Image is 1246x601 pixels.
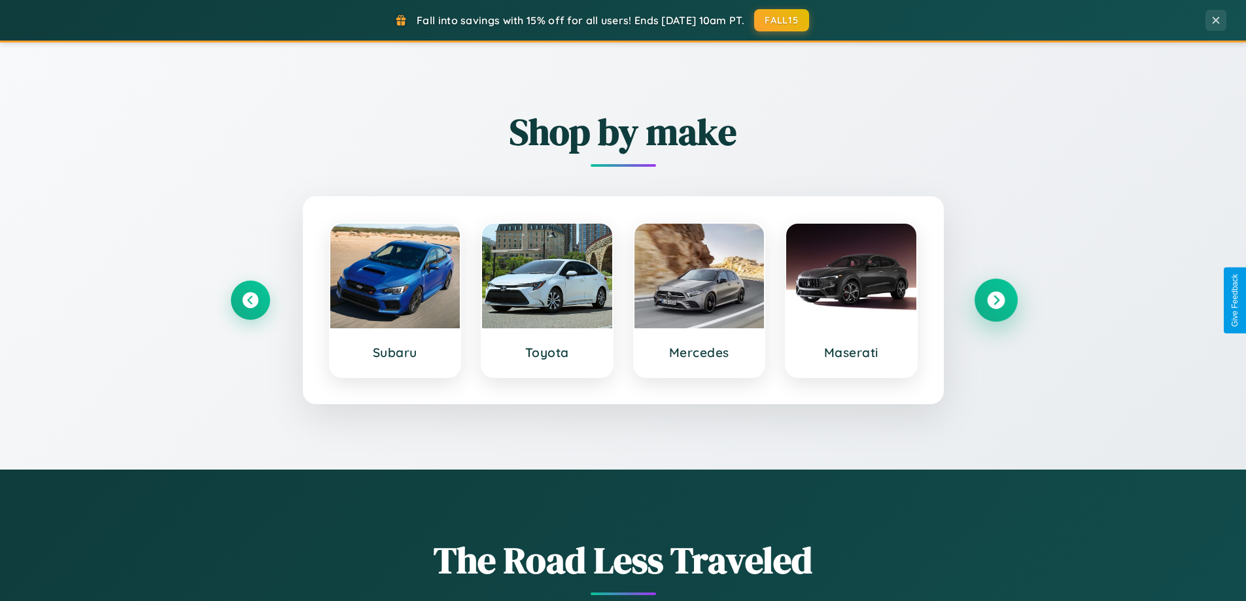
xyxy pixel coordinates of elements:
[754,9,809,31] button: FALL15
[343,345,447,360] h3: Subaru
[495,345,599,360] h3: Toyota
[417,14,744,27] span: Fall into savings with 15% off for all users! Ends [DATE] 10am PT.
[231,107,1016,157] h2: Shop by make
[231,535,1016,585] h1: The Road Less Traveled
[799,345,903,360] h3: Maserati
[648,345,752,360] h3: Mercedes
[1230,274,1239,327] div: Give Feedback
